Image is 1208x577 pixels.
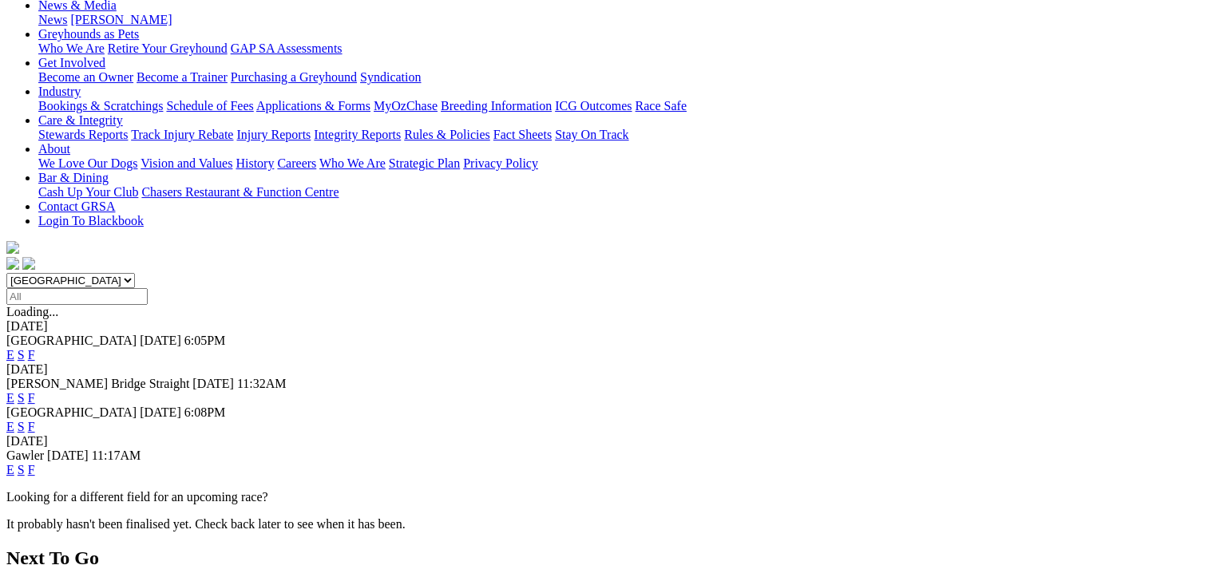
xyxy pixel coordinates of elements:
[28,420,35,433] a: F
[131,128,233,141] a: Track Injury Rebate
[38,27,139,41] a: Greyhounds as Pets
[38,185,138,199] a: Cash Up Your Club
[6,405,137,419] span: [GEOGRAPHIC_DATA]
[277,156,316,170] a: Careers
[231,41,343,55] a: GAP SA Assessments
[38,41,105,55] a: Who We Are
[38,13,1202,27] div: News & Media
[6,305,58,318] span: Loading...
[140,334,181,347] span: [DATE]
[184,405,226,419] span: 6:08PM
[18,420,25,433] a: S
[22,257,35,270] img: twitter.svg
[47,449,89,462] span: [DATE]
[256,99,370,113] a: Applications & Forms
[38,99,163,113] a: Bookings & Scratchings
[6,334,137,347] span: [GEOGRAPHIC_DATA]
[141,185,339,199] a: Chasers Restaurant & Function Centre
[38,85,81,98] a: Industry
[6,547,1202,569] h2: Next To Go
[6,517,406,531] partial: It probably hasn't been finalised yet. Check back later to see when it has been.
[18,463,25,476] a: S
[192,377,234,390] span: [DATE]
[92,449,141,462] span: 11:17AM
[6,348,14,362] a: E
[635,99,686,113] a: Race Safe
[6,449,44,462] span: Gawler
[6,377,189,390] span: [PERSON_NAME] Bridge Straight
[555,99,632,113] a: ICG Outcomes
[38,99,1202,113] div: Industry
[231,70,357,84] a: Purchasing a Greyhound
[38,142,70,156] a: About
[6,420,14,433] a: E
[38,171,109,184] a: Bar & Dining
[38,156,137,170] a: We Love Our Dogs
[28,348,35,362] a: F
[38,185,1202,200] div: Bar & Dining
[463,156,538,170] a: Privacy Policy
[38,113,123,127] a: Care & Integrity
[38,128,128,141] a: Stewards Reports
[6,319,1202,334] div: [DATE]
[404,128,490,141] a: Rules & Policies
[38,156,1202,171] div: About
[6,288,148,305] input: Select date
[6,434,1202,449] div: [DATE]
[374,99,438,113] a: MyOzChase
[38,128,1202,142] div: Care & Integrity
[38,70,1202,85] div: Get Involved
[28,463,35,476] a: F
[140,405,181,419] span: [DATE]
[38,13,67,26] a: News
[166,99,253,113] a: Schedule of Fees
[108,41,228,55] a: Retire Your Greyhound
[6,391,14,405] a: E
[237,377,287,390] span: 11:32AM
[236,128,311,141] a: Injury Reports
[6,241,19,254] img: logo-grsa-white.png
[18,348,25,362] a: S
[6,362,1202,377] div: [DATE]
[314,128,401,141] a: Integrity Reports
[389,156,460,170] a: Strategic Plan
[360,70,421,84] a: Syndication
[184,334,226,347] span: 6:05PM
[38,56,105,69] a: Get Involved
[493,128,552,141] a: Fact Sheets
[137,70,228,84] a: Become a Trainer
[38,214,144,227] a: Login To Blackbook
[18,391,25,405] a: S
[6,257,19,270] img: facebook.svg
[441,99,552,113] a: Breeding Information
[70,13,172,26] a: [PERSON_NAME]
[6,490,1202,504] p: Looking for a different field for an upcoming race?
[236,156,274,170] a: History
[38,41,1202,56] div: Greyhounds as Pets
[319,156,386,170] a: Who We Are
[38,200,115,213] a: Contact GRSA
[38,70,133,84] a: Become an Owner
[141,156,232,170] a: Vision and Values
[555,128,628,141] a: Stay On Track
[28,391,35,405] a: F
[6,463,14,476] a: E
